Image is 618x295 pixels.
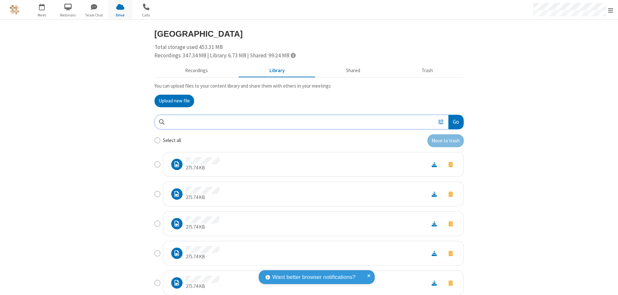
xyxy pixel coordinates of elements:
[154,29,464,38] h3: [GEOGRAPHIC_DATA]
[443,219,459,228] button: Move to trash
[10,5,19,14] img: QA Selenium DO NOT DELETE OR CHANGE
[315,65,391,77] button: Shared during meetings
[443,190,459,198] button: Move to trash
[426,279,443,287] a: Download file
[186,224,220,231] p: 275.74 KB
[239,65,315,77] button: Content library
[154,82,464,90] p: You can upload files to your content library and share them with others in your meetings
[448,115,463,129] button: Go
[108,12,132,18] span: Drive
[186,283,220,290] p: 275.74 KB
[154,43,464,60] div: Total storage used 453.31 MB
[272,273,355,281] span: Want better browser notifications?
[426,250,443,257] a: Download file
[30,12,54,18] span: Meet
[154,65,239,77] button: Recorded meetings
[163,137,181,144] label: Select all
[186,194,220,201] p: 275.74 KB
[391,65,464,77] button: Trash
[134,12,158,18] span: Calls
[427,134,464,147] button: Move to trash
[56,12,80,18] span: Webinars
[82,12,106,18] span: Team Chat
[291,52,295,58] span: Totals displayed include files that have been moved to the trash.
[443,249,459,258] button: Move to trash
[426,220,443,227] a: Download file
[426,161,443,168] a: Download file
[186,253,220,261] p: 275.74 KB
[186,164,220,172] p: 275.74 KB
[443,160,459,169] button: Move to trash
[154,52,464,60] div: Recordings: 347.34 MB | Library: 6.73 MB | Shared: 99.24 MB
[443,279,459,287] button: Move to trash
[154,95,194,108] button: Upload new file
[426,190,443,198] a: Download file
